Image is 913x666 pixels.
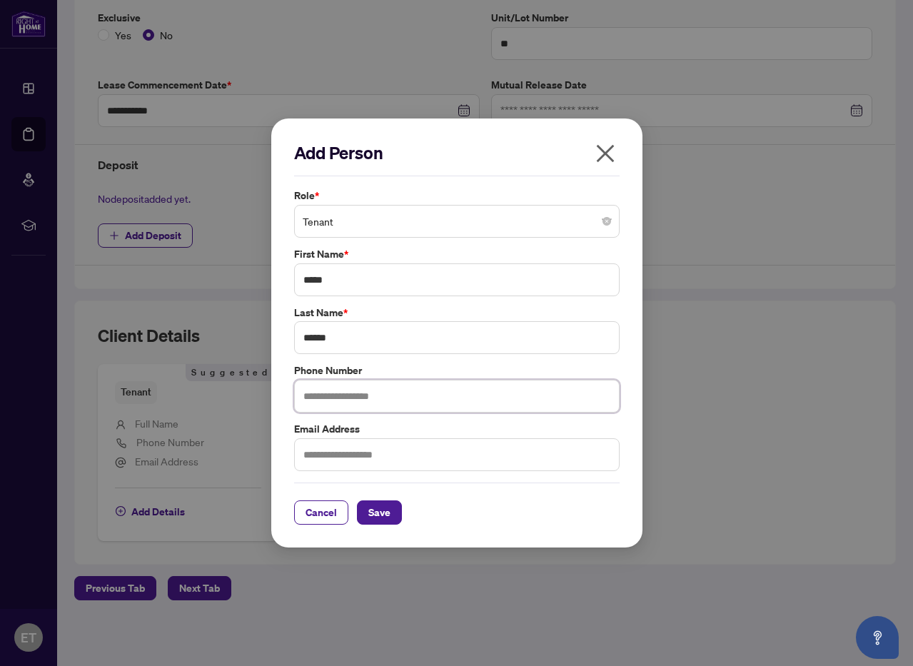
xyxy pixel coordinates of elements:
[357,500,402,525] button: Save
[294,363,620,378] label: Phone Number
[294,141,620,164] h2: Add Person
[294,305,620,321] label: Last Name
[294,188,620,203] label: Role
[306,501,337,524] span: Cancel
[602,217,611,226] span: close-circle
[294,246,620,262] label: First Name
[294,500,348,525] button: Cancel
[303,208,611,235] span: Tenant
[368,501,390,524] span: Save
[294,421,620,437] label: Email Address
[856,616,899,659] button: Open asap
[594,142,617,165] span: close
